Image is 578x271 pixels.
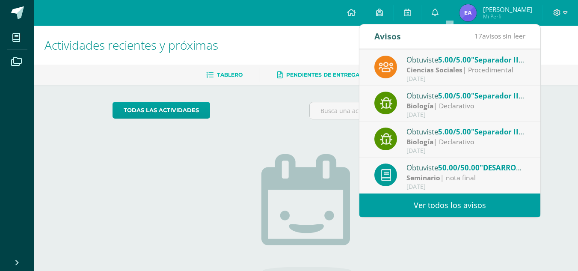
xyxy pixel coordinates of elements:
[483,5,532,14] span: [PERSON_NAME]
[471,55,551,65] span: "Separador III unidad"
[471,91,551,101] span: "Separador III unidad"
[406,54,525,65] div: Obtuviste en
[483,13,532,20] span: Mi Perfil
[406,101,433,110] strong: Biología
[471,127,551,137] span: "Separador III unidad"
[374,24,401,48] div: Avisos
[406,162,525,173] div: Obtuviste en
[406,126,525,137] div: Obtuviste en
[474,31,482,41] span: 17
[113,102,210,119] a: todas las Actividades
[277,68,359,82] a: Pendientes de entrega
[359,194,540,217] a: Ver todos los avisos
[406,173,525,183] div: | nota final
[438,91,471,101] span: 5.00/5.00
[406,173,440,182] strong: Seminario
[406,111,525,119] div: [DATE]
[406,137,433,146] strong: Biología
[406,183,525,191] div: [DATE]
[438,55,471,65] span: 5.00/5.00
[406,75,525,83] div: [DATE]
[310,102,499,119] input: Busca una actividad próxima aquí...
[406,147,525,155] div: [DATE]
[286,71,359,78] span: Pendientes de entrega
[217,71,243,78] span: Tablero
[44,37,218,53] span: Actividades recientes y próximas
[459,4,477,21] img: 304f19ede063fcffe14c6532e5a7e38f.png
[406,65,462,74] strong: Ciencias Sociales
[406,101,525,111] div: | Declarativo
[438,127,471,137] span: 5.00/5.00
[406,137,525,147] div: | Declarativo
[438,163,480,173] span: 50.00/50.00
[406,90,525,101] div: Obtuviste en
[406,65,525,75] div: | Procedimental
[474,31,525,41] span: avisos sin leer
[206,68,243,82] a: Tablero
